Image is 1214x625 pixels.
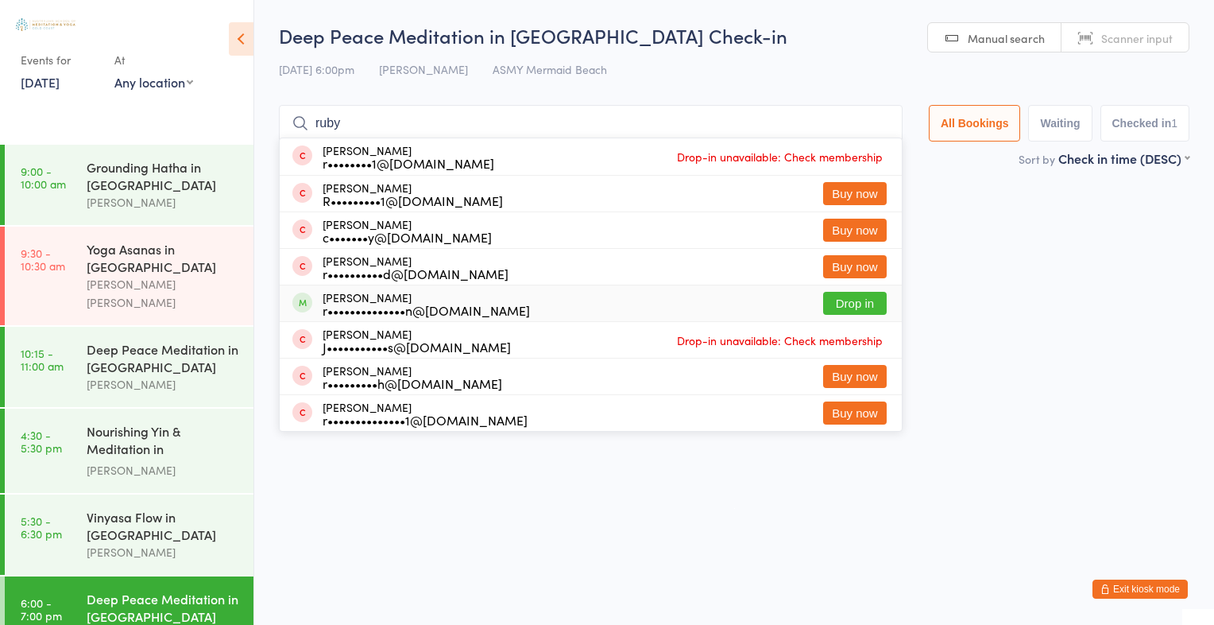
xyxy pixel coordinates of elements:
button: Buy now [823,219,887,242]
div: [PERSON_NAME] [323,364,502,390]
button: Drop in [823,292,887,315]
div: [PERSON_NAME] [323,181,503,207]
div: Nourishing Yin & Meditation in [GEOGRAPHIC_DATA] [87,422,240,461]
a: 4:30 -5:30 pmNourishing Yin & Meditation in [GEOGRAPHIC_DATA][PERSON_NAME] [5,409,253,493]
button: Buy now [823,365,887,388]
time: 10:15 - 11:00 am [21,347,64,372]
div: c•••••••y@[DOMAIN_NAME] [323,231,492,243]
div: Grounding Hatha in [GEOGRAPHIC_DATA] [87,158,240,193]
div: r•••••••••h@[DOMAIN_NAME] [323,377,502,390]
input: Search [279,105,903,142]
div: [PERSON_NAME] [323,291,530,316]
div: 1 [1171,117,1177,130]
div: [PERSON_NAME] [87,543,240,561]
a: 9:30 -10:30 amYoga Asanas in [GEOGRAPHIC_DATA][PERSON_NAME] [PERSON_NAME] [5,227,253,325]
a: [DATE] [21,73,60,91]
button: Buy now [823,255,887,278]
time: 9:00 - 10:00 am [21,165,66,190]
div: [PERSON_NAME] [323,218,492,243]
button: Buy now [823,182,887,205]
div: Check in time (DESC) [1058,149,1189,167]
a: 10:15 -11:00 amDeep Peace Meditation in [GEOGRAPHIC_DATA][PERSON_NAME] [5,327,253,407]
div: J•••••••••••s@[DOMAIN_NAME] [323,340,511,353]
button: Checked in1 [1100,105,1190,142]
button: Buy now [823,402,887,425]
label: Sort by [1019,151,1055,167]
div: [PERSON_NAME] [323,328,511,353]
div: Vinyasa Flow in [GEOGRAPHIC_DATA] [87,508,240,543]
div: [PERSON_NAME] [323,401,528,426]
span: [DATE] 6:00pm [279,61,354,77]
div: r••••••••••d@[DOMAIN_NAME] [323,267,508,280]
div: [PERSON_NAME] [87,193,240,212]
div: Deep Peace Meditation in [GEOGRAPHIC_DATA] [87,340,240,375]
button: Exit kiosk mode [1092,580,1188,599]
div: Deep Peace Meditation in [GEOGRAPHIC_DATA] [87,590,240,625]
span: [PERSON_NAME] [379,61,468,77]
div: r••••••••••••••n@[DOMAIN_NAME] [323,304,530,316]
button: All Bookings [929,105,1021,142]
time: 6:00 - 7:00 pm [21,596,62,622]
time: 5:30 - 6:30 pm [21,514,62,540]
time: 9:30 - 10:30 am [21,247,65,272]
span: Manual search [968,30,1045,46]
div: At [114,47,193,73]
div: [PERSON_NAME] [87,461,240,479]
div: r••••••••••••••1@[DOMAIN_NAME] [323,413,528,426]
img: Australian School of Meditation & Yoga (Gold Coast) [16,18,75,31]
div: [PERSON_NAME] [323,254,508,280]
h2: Deep Peace Meditation in [GEOGRAPHIC_DATA] Check-in [279,22,1189,49]
div: R•••••••••1@[DOMAIN_NAME] [323,194,503,207]
a: 9:00 -10:00 amGrounding Hatha in [GEOGRAPHIC_DATA][PERSON_NAME] [5,145,253,225]
div: [PERSON_NAME] [PERSON_NAME] [87,275,240,312]
button: Waiting [1028,105,1092,142]
time: 4:30 - 5:30 pm [21,429,62,454]
span: Drop-in unavailable: Check membership [673,145,887,169]
div: Any location [114,73,193,91]
span: Scanner input [1101,30,1173,46]
span: Drop-in unavailable: Check membership [673,328,887,352]
div: [PERSON_NAME] [323,144,494,169]
a: 5:30 -6:30 pmVinyasa Flow in [GEOGRAPHIC_DATA][PERSON_NAME] [5,495,253,575]
div: r••••••••1@[DOMAIN_NAME] [323,157,494,169]
span: ASMY Mermaid Beach [493,61,607,77]
div: [PERSON_NAME] [87,375,240,394]
div: Yoga Asanas in [GEOGRAPHIC_DATA] [87,240,240,275]
div: Events for [21,47,99,73]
